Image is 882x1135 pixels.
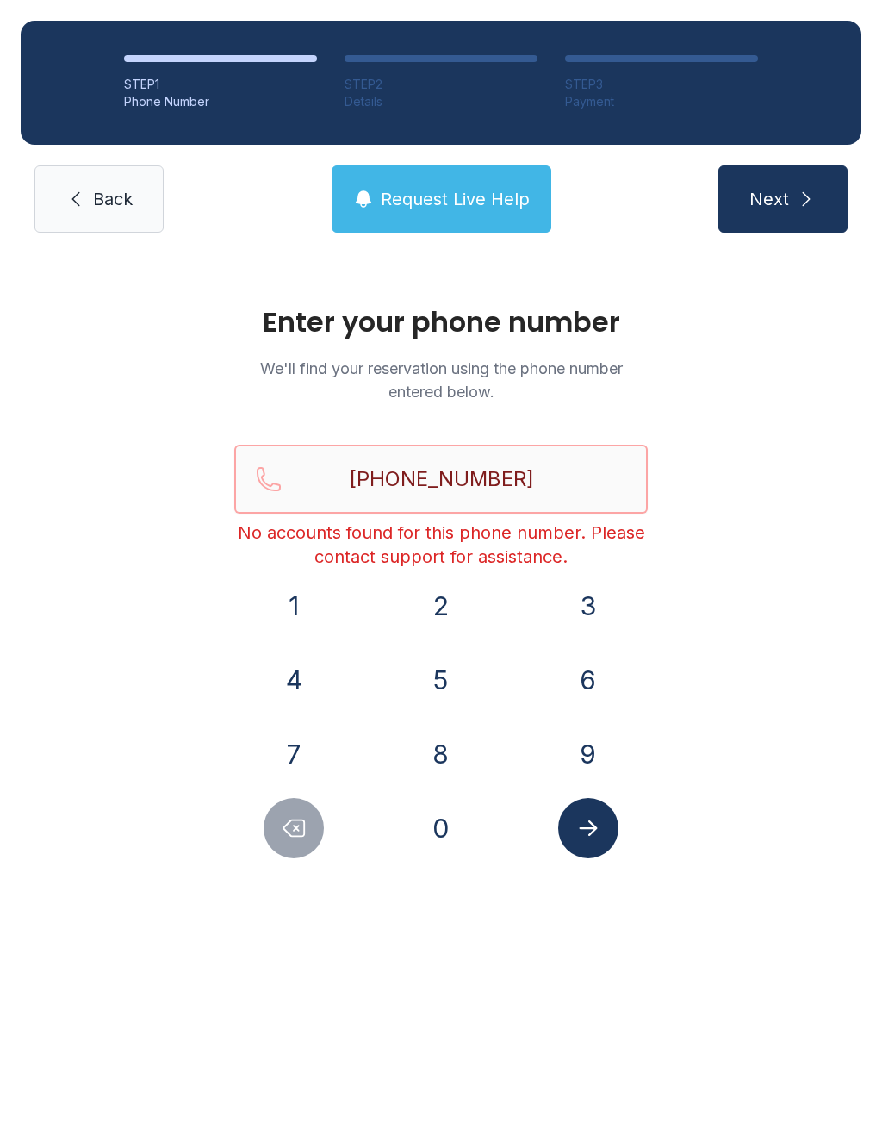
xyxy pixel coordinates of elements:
[93,187,133,211] span: Back
[234,445,648,514] input: Reservation phone number
[749,187,789,211] span: Next
[345,93,537,110] div: Details
[264,798,324,858] button: Delete number
[411,650,471,710] button: 5
[565,76,758,93] div: STEP 3
[234,309,648,336] h1: Enter your phone number
[345,76,537,93] div: STEP 2
[124,93,317,110] div: Phone Number
[411,724,471,784] button: 8
[411,798,471,858] button: 0
[558,798,618,858] button: Submit lookup form
[558,650,618,710] button: 6
[264,724,324,784] button: 7
[411,576,471,636] button: 2
[565,93,758,110] div: Payment
[234,521,648,569] div: No accounts found for this phone number. Please contact support for assistance.
[264,650,324,710] button: 4
[381,187,530,211] span: Request Live Help
[264,576,324,636] button: 1
[124,76,317,93] div: STEP 1
[558,724,618,784] button: 9
[558,576,618,636] button: 3
[234,357,648,403] p: We'll find your reservation using the phone number entered below.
